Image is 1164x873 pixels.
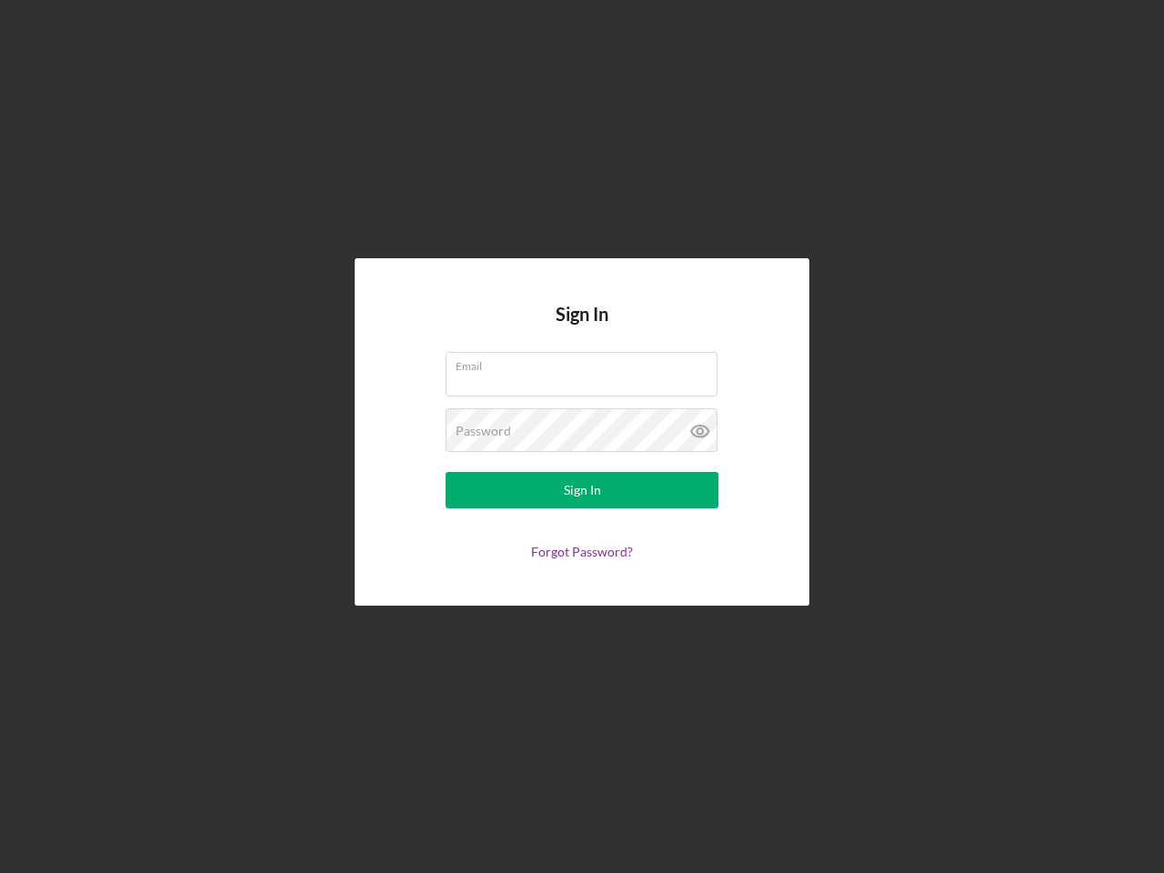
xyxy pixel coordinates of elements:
div: Sign In [564,472,601,508]
h4: Sign In [556,304,608,352]
button: Sign In [446,472,718,508]
label: Password [456,424,511,438]
a: Forgot Password? [531,544,633,559]
label: Email [456,353,717,373]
